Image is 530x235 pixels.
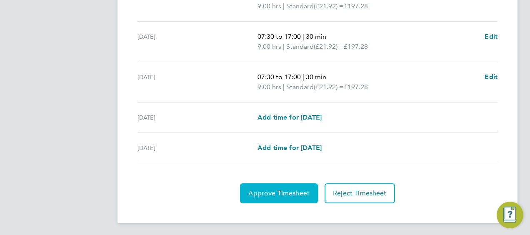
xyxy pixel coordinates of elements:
[257,144,322,152] span: Add time for [DATE]
[286,82,314,92] span: Standard
[257,32,301,40] span: 07:30 to 17:00
[485,32,497,40] span: Edit
[248,189,310,197] span: Approve Timesheet
[485,73,497,81] span: Edit
[257,83,281,91] span: 9.00 hrs
[344,2,368,10] span: £197.28
[325,183,395,203] button: Reject Timesheet
[344,83,368,91] span: £197.28
[137,72,257,92] div: [DATE]
[257,2,281,10] span: 9.00 hrs
[306,32,326,40] span: 30 min
[137,143,257,153] div: [DATE]
[137,112,257,122] div: [DATE]
[283,42,285,50] span: |
[283,2,285,10] span: |
[333,189,387,197] span: Reject Timesheet
[497,202,523,228] button: Engage Resource Center
[257,113,322,121] span: Add time for [DATE]
[257,42,281,50] span: 9.00 hrs
[257,112,322,122] a: Add time for [DATE]
[485,72,497,82] a: Edit
[257,73,301,81] span: 07:30 to 17:00
[485,32,497,42] a: Edit
[302,32,304,40] span: |
[240,183,318,203] button: Approve Timesheet
[257,143,322,153] a: Add time for [DATE]
[302,73,304,81] span: |
[306,73,326,81] span: 30 min
[283,83,285,91] span: |
[344,42,368,50] span: £197.28
[286,1,314,11] span: Standard
[137,32,257,52] div: [DATE]
[314,42,344,50] span: (£21.92) =
[314,83,344,91] span: (£21.92) =
[286,42,314,52] span: Standard
[314,2,344,10] span: (£21.92) =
